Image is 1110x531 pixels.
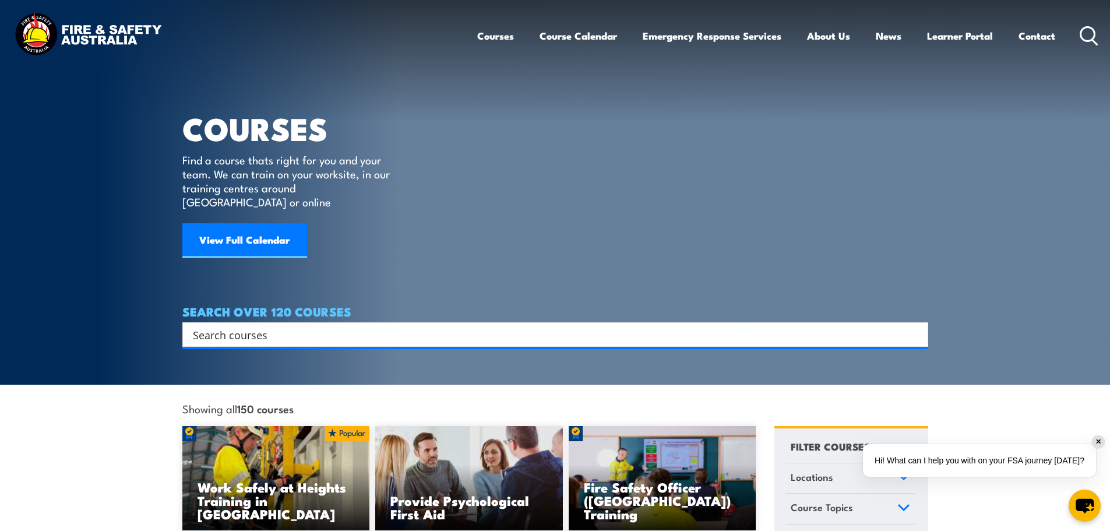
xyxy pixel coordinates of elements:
a: Work Safely at Heights Training in [GEOGRAPHIC_DATA] [182,426,370,531]
input: Search input [193,326,903,343]
h1: COURSES [182,114,407,142]
a: Provide Psychological First Aid [375,426,563,531]
form: Search form [195,326,905,343]
a: Emergency Response Services [643,20,781,51]
img: Work Safely at Heights Training (1) [182,426,370,531]
strong: 150 courses [237,400,294,416]
span: Showing all [182,402,294,414]
div: ✕ [1092,435,1105,448]
a: View Full Calendar [182,223,307,258]
a: Locations [785,463,915,494]
a: Course Calendar [540,20,617,51]
h4: SEARCH OVER 120 COURSES [182,305,928,318]
h3: Fire Safety Officer ([GEOGRAPHIC_DATA]) Training [584,480,741,521]
a: Course Topics [785,494,915,524]
a: Courses [477,20,514,51]
a: Fire Safety Officer ([GEOGRAPHIC_DATA]) Training [569,426,756,531]
a: News [876,20,901,51]
span: Course Topics [791,500,853,515]
a: About Us [807,20,850,51]
h3: Work Safely at Heights Training in [GEOGRAPHIC_DATA] [198,480,355,521]
h3: Provide Psychological First Aid [390,494,548,521]
img: Fire Safety Advisor [569,426,756,531]
button: Search magnifier button [908,326,924,343]
h4: FILTER COURSES [791,438,870,454]
a: Learner Portal [927,20,993,51]
div: Hi! What can I help you with on your FSA journey [DATE]? [863,444,1096,477]
a: Contact [1019,20,1055,51]
p: Find a course thats right for you and your team. We can train on your worksite, in our training c... [182,153,395,209]
span: Locations [791,469,833,485]
img: Mental Health First Aid Training Course from Fire & Safety Australia [375,426,563,531]
button: chat-button [1069,490,1101,522]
